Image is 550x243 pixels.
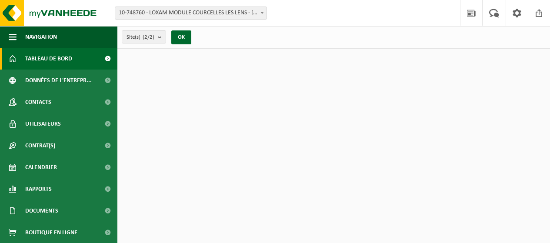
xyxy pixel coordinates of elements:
[171,30,191,44] button: OK
[25,156,57,178] span: Calendrier
[25,91,51,113] span: Contacts
[25,178,52,200] span: Rapports
[25,135,55,156] span: Contrat(s)
[25,113,61,135] span: Utilisateurs
[122,30,166,43] button: Site(s)(2/2)
[25,48,72,70] span: Tableau de bord
[25,70,92,91] span: Données de l'entrepr...
[115,7,267,20] span: 10-748760 - LOXAM MODULE COURCELLES LES LENS - COURCELLES LES LENS
[115,7,267,19] span: 10-748760 - LOXAM MODULE COURCELLES LES LENS - COURCELLES LES LENS
[25,200,58,222] span: Documents
[143,34,154,40] count: (2/2)
[25,26,57,48] span: Navigation
[127,31,154,44] span: Site(s)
